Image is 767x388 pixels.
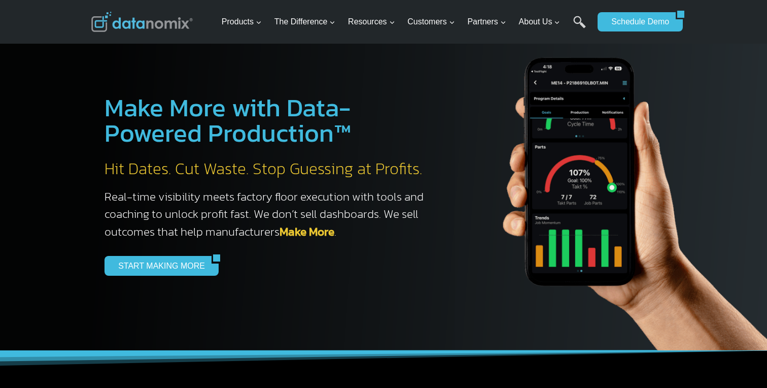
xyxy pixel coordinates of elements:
a: Search [573,16,586,39]
img: Datanomix [91,12,193,32]
span: About Us [519,15,561,28]
span: Resources [348,15,395,28]
h2: Hit Dates. Cut Waste. Stop Guessing at Profits. [104,158,434,180]
h3: Real-time visibility meets factory floor execution with tools and coaching to unlock profit fast.... [104,188,434,241]
a: Schedule Demo [598,12,676,31]
span: Partners [467,15,506,28]
span: Customers [407,15,455,28]
span: Products [222,15,262,28]
span: The Difference [274,15,336,28]
nav: Primary Navigation [218,6,593,39]
h1: Make More with Data-Powered Production™ [104,95,434,146]
a: START MAKING MORE [104,256,212,275]
a: Make More [280,223,334,240]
